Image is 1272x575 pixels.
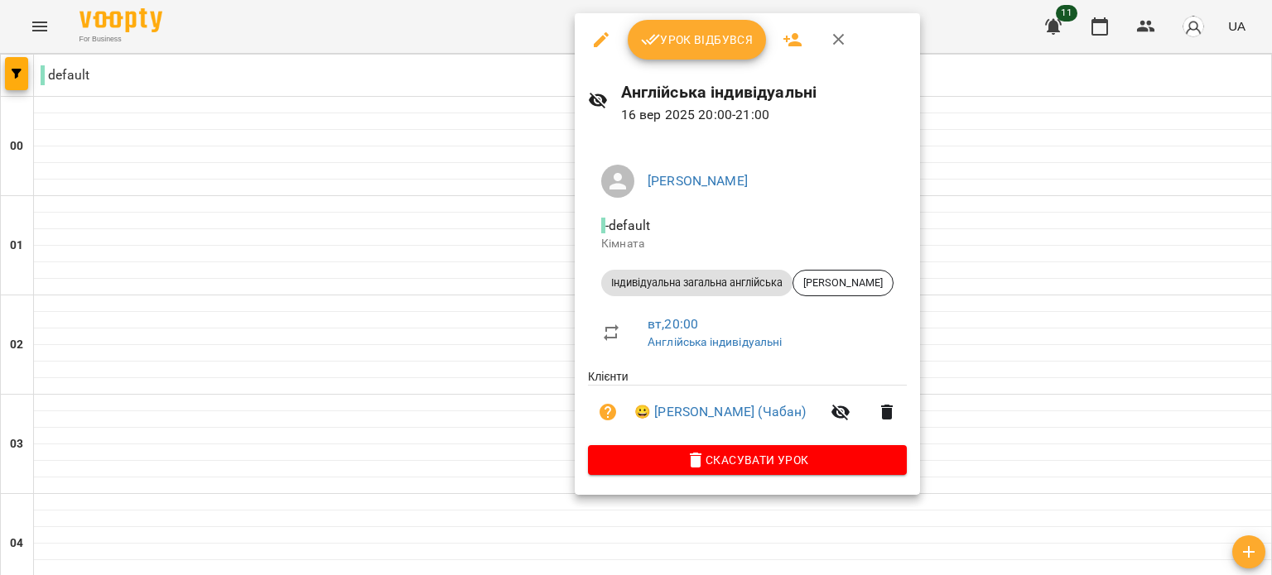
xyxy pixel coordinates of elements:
[588,445,907,475] button: Скасувати Урок
[628,20,767,60] button: Урок відбувся
[588,392,628,432] button: Візит ще не сплачено. Додати оплату?
[648,173,748,189] a: [PERSON_NAME]
[793,270,894,296] div: [PERSON_NAME]
[634,402,806,422] a: 😀 [PERSON_NAME] (Чабан)
[601,218,653,233] span: - default
[621,105,907,125] p: 16 вер 2025 20:00 - 21:00
[601,276,793,290] span: Індивідуальна загальна англійська
[601,450,894,470] span: Скасувати Урок
[648,335,783,348] a: Англійська індивідуальні
[641,30,754,50] span: Урок відбувся
[793,276,893,290] span: [PERSON_NAME]
[601,236,894,252] p: Кімната
[621,79,907,105] h6: Англійська індивідуальні
[648,316,698,332] a: вт , 20:00
[588,368,907,445] ul: Клієнти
